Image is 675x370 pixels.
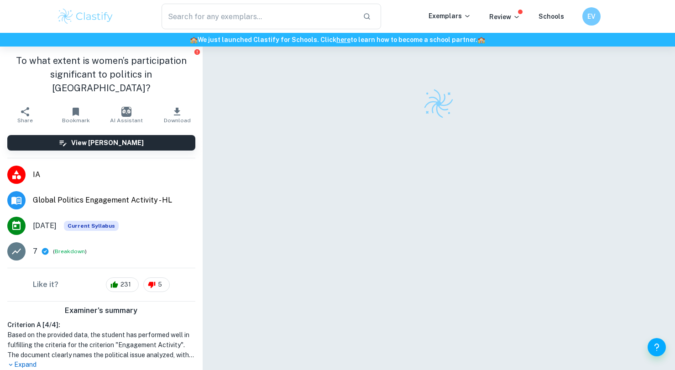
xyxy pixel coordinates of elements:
[121,107,131,117] img: AI Assistant
[33,169,195,180] span: IA
[489,12,520,22] p: Review
[582,7,601,26] button: EV
[64,221,119,231] div: This exemplar is based on the current syllabus. Feel free to refer to it for inspiration/ideas wh...
[539,13,564,20] a: Schools
[423,88,455,120] img: Clastify logo
[33,220,57,231] span: [DATE]
[336,36,351,43] a: here
[4,305,199,316] h6: Examiner's summary
[477,36,485,43] span: 🏫
[51,102,101,128] button: Bookmark
[648,338,666,356] button: Help and Feedback
[33,279,58,290] h6: Like it?
[162,4,356,29] input: Search for any exemplars...
[429,11,471,21] p: Exemplars
[33,246,37,257] p: 7
[57,7,115,26] img: Clastify logo
[33,195,195,206] span: Global Politics Engagement Activity - HL
[2,35,673,45] h6: We just launched Clastify for Schools. Click to learn how to become a school partner.
[586,11,597,21] h6: EV
[55,247,85,255] button: Breakdown
[7,320,195,330] h6: Criterion A [ 4 / 4 ]:
[71,138,144,148] h6: View [PERSON_NAME]
[53,247,87,256] span: ( )
[17,117,33,124] span: Share
[62,117,90,124] span: Bookmark
[190,36,198,43] span: 🏫
[194,48,201,55] button: Report issue
[110,117,143,124] span: AI Assistant
[7,330,195,360] h1: Based on the provided data, the student has performed well in fulfilling the criteria for the cri...
[115,280,136,289] span: 231
[106,277,139,292] div: 231
[7,54,195,95] h1: To what extent is women’s participation significant to politics in [GEOGRAPHIC_DATA]?
[7,360,195,370] p: Expand
[101,102,152,128] button: AI Assistant
[64,221,119,231] span: Current Syllabus
[153,280,167,289] span: 5
[164,117,191,124] span: Download
[143,277,170,292] div: 5
[152,102,203,128] button: Download
[7,135,195,151] button: View [PERSON_NAME]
